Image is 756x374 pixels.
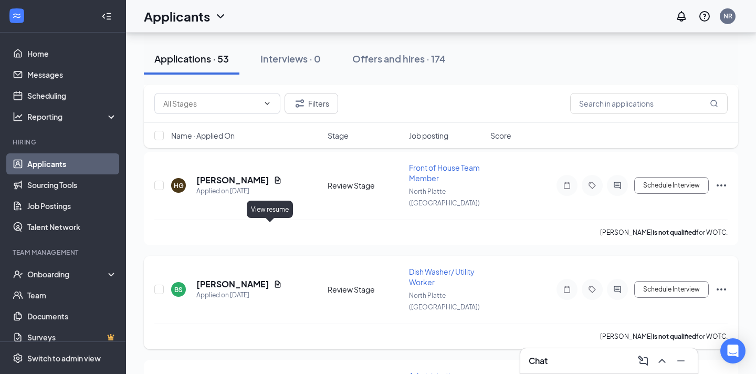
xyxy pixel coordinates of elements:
[635,352,652,369] button: ComposeMessage
[723,12,732,20] div: NR
[13,248,115,257] div: Team Management
[637,355,649,367] svg: ComposeMessage
[27,353,101,363] div: Switch to admin view
[27,64,117,85] a: Messages
[611,181,624,190] svg: ActiveChat
[263,99,271,108] svg: ChevronDown
[653,333,696,340] b: is not qualified
[144,7,210,25] h1: Applicants
[710,99,718,108] svg: MagnifyingGlass
[101,11,112,22] svg: Collapse
[196,278,269,290] h5: [PERSON_NAME]
[27,327,117,348] a: SurveysCrown
[27,85,117,106] a: Scheduling
[196,186,282,196] div: Applied on [DATE]
[285,93,338,114] button: Filter Filters
[409,163,480,183] span: Front of House Team Member
[27,195,117,216] a: Job Postings
[328,284,403,295] div: Review Stage
[675,355,687,367] svg: Minimize
[13,138,115,147] div: Hiring
[715,283,728,296] svg: Ellipses
[529,355,548,367] h3: Chat
[260,52,321,65] div: Interviews · 0
[27,216,117,237] a: Talent Network
[13,269,23,279] svg: UserCheck
[171,130,235,141] span: Name · Applied On
[586,285,598,294] svg: Tag
[12,11,22,21] svg: WorkstreamLogo
[328,130,349,141] span: Stage
[154,52,229,65] div: Applications · 53
[27,111,118,122] div: Reporting
[600,228,728,237] p: [PERSON_NAME] for WOTC.
[247,201,293,218] div: View resume
[328,180,403,191] div: Review Stage
[27,43,117,64] a: Home
[409,292,480,311] span: North Platte ([GEOGRAPHIC_DATA])
[634,281,709,298] button: Schedule Interview
[274,280,282,288] svg: Document
[214,10,227,23] svg: ChevronDown
[698,10,711,23] svg: QuestionInfo
[174,181,184,190] div: HG
[196,174,269,186] h5: [PERSON_NAME]
[27,153,117,174] a: Applicants
[656,355,668,367] svg: ChevronUp
[715,179,728,192] svg: Ellipses
[673,352,689,369] button: Minimize
[352,52,446,65] div: Offers and hires · 174
[27,174,117,195] a: Sourcing Tools
[654,352,670,369] button: ChevronUp
[490,130,511,141] span: Score
[13,353,23,363] svg: Settings
[274,176,282,184] svg: Document
[586,181,598,190] svg: Tag
[653,228,696,236] b: is not qualified
[409,130,448,141] span: Job posting
[570,93,728,114] input: Search in applications
[196,290,282,300] div: Applied on [DATE]
[174,285,183,294] div: BS
[561,285,573,294] svg: Note
[409,267,475,287] span: Dish Washer/ Utility Worker
[634,177,709,194] button: Schedule Interview
[293,97,306,110] svg: Filter
[27,306,117,327] a: Documents
[27,269,108,279] div: Onboarding
[561,181,573,190] svg: Note
[600,332,728,341] p: [PERSON_NAME] for WOTC.
[409,188,480,207] span: North Platte ([GEOGRAPHIC_DATA])
[611,285,624,294] svg: ActiveChat
[720,338,745,363] div: Open Intercom Messenger
[163,98,259,109] input: All Stages
[675,10,688,23] svg: Notifications
[27,285,117,306] a: Team
[13,111,23,122] svg: Analysis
